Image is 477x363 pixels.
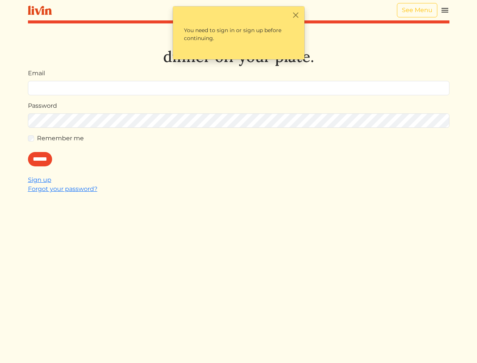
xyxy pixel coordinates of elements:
[28,185,97,192] a: Forgot your password?
[292,11,300,19] button: Close
[28,69,45,78] label: Email
[28,101,57,110] label: Password
[28,29,449,66] h1: Let's take dinner off your plate.
[178,20,300,49] p: You need to sign in or sign up before continuing.
[37,134,84,143] label: Remember me
[28,6,52,15] img: livin-logo-a0d97d1a881af30f6274990eb6222085a2533c92bbd1e4f22c21b4f0d0e3210c.svg
[28,176,51,183] a: Sign up
[440,6,449,15] img: menu_hamburger-cb6d353cf0ecd9f46ceae1c99ecbeb4a00e71ca567a856bd81f57e9d8c17bb26.svg
[397,3,437,17] a: See Menu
